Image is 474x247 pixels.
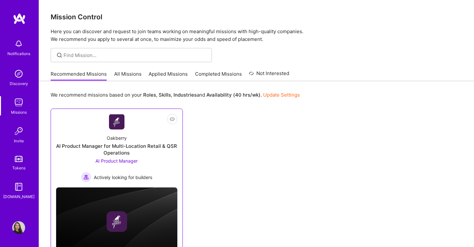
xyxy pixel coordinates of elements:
[51,71,107,81] a: Recommended Missions
[206,92,261,98] b: Availability (40 hrs/wk)
[7,50,30,57] div: Notifications
[170,117,175,122] i: icon EyeClosed
[106,211,127,232] img: Company logo
[249,70,289,81] a: Not Interested
[149,71,188,81] a: Applied Missions
[263,92,300,98] a: Update Settings
[56,52,63,59] i: icon SearchGrey
[173,92,197,98] b: Industries
[56,143,177,156] div: AI Product Manager for Multi-Location Retail & QSR Operations
[109,114,124,129] img: Company Logo
[12,165,25,171] div: Tokens
[64,52,207,59] input: Find Mission...
[159,92,171,98] b: Skills
[12,180,25,193] img: guide book
[51,28,462,43] p: Here you can discover and request to join teams working on meaningful missions with high-quality ...
[81,172,91,182] img: Actively looking for builders
[15,156,23,162] img: tokens
[12,96,25,109] img: teamwork
[56,114,177,182] a: Company LogoOakberryAI Product Manager for Multi-Location Retail & QSR OperationsAI Product Manag...
[195,71,242,81] a: Completed Missions
[12,67,25,80] img: discovery
[10,80,28,87] div: Discovery
[12,221,25,234] img: User Avatar
[14,138,24,144] div: Invite
[12,37,25,50] img: bell
[11,109,27,116] div: Missions
[95,158,138,164] span: AI Product Manager
[12,125,25,138] img: Invite
[11,221,27,234] a: User Avatar
[13,13,26,24] img: logo
[3,193,35,200] div: [DOMAIN_NAME]
[143,92,156,98] b: Roles
[114,71,142,81] a: All Missions
[94,174,152,181] span: Actively looking for builders
[51,13,462,21] h3: Mission Control
[107,135,127,141] div: Oakberry
[51,91,300,98] p: We recommend missions based on your , , and .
